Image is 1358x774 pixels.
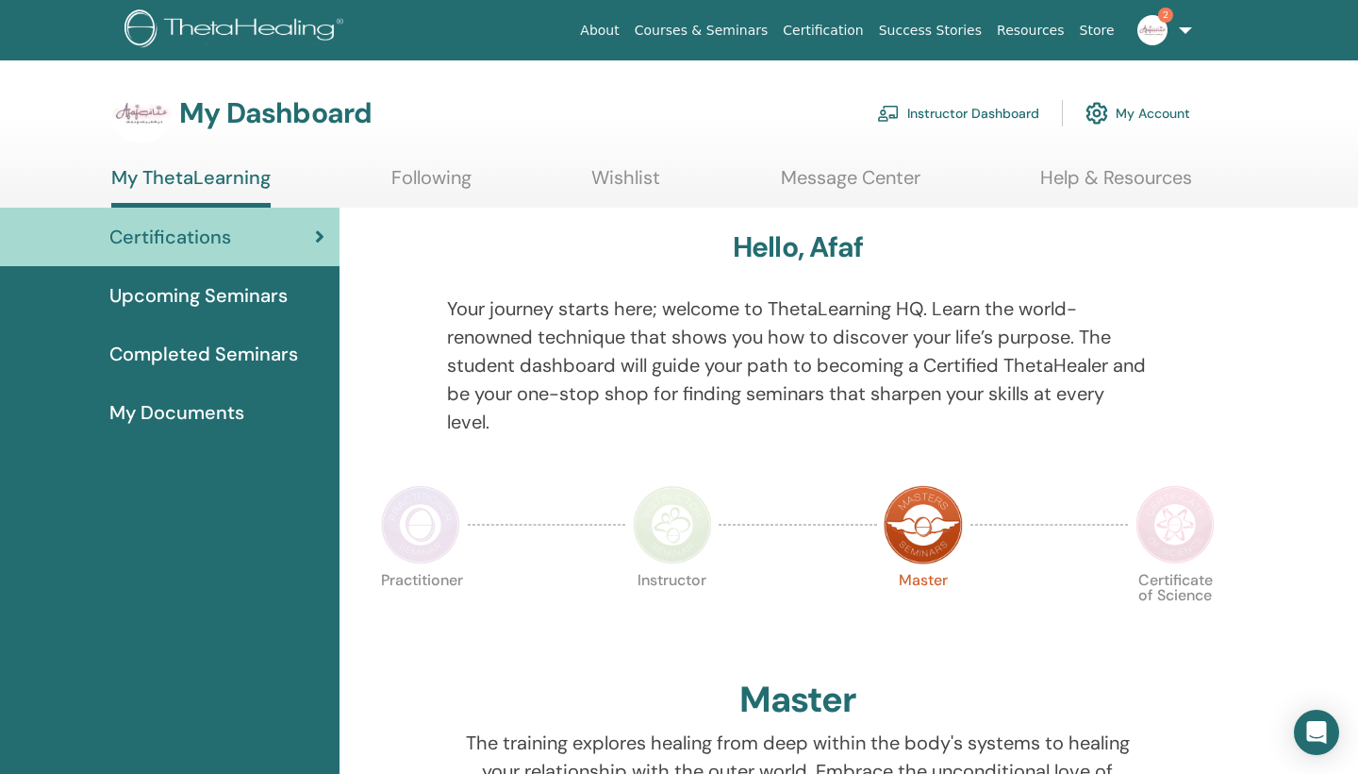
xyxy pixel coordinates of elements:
img: default.jpg [1137,15,1168,45]
a: Help & Resources [1040,166,1192,203]
span: Completed Seminars [109,340,298,368]
a: Message Center [781,166,920,203]
a: Instructor Dashboard [877,93,1039,134]
h2: Master [739,679,856,722]
span: Upcoming Seminars [109,281,288,310]
a: Courses & Seminars [627,13,776,48]
a: About [572,13,626,48]
img: Master [884,485,963,564]
a: Certification [775,13,870,48]
span: My Documents [109,398,244,427]
a: Wishlist [591,166,660,203]
p: Practitioner [381,573,460,652]
h3: My Dashboard [179,96,372,130]
p: Your journey starts here; welcome to ThetaLearning HQ. Learn the world-renowned technique that sh... [447,294,1150,436]
p: Master [884,573,963,652]
a: My Account [1085,93,1190,134]
h3: Hello, Afaf [733,230,863,264]
span: 2 [1158,8,1173,23]
p: Certificate of Science [1135,573,1215,652]
p: Instructor [633,573,712,652]
a: Following [391,166,472,203]
img: default.jpg [111,83,172,143]
img: Practitioner [381,485,460,564]
span: Certifications [109,223,231,251]
img: logo.png [124,9,350,52]
a: My ThetaLearning [111,166,271,208]
a: Resources [989,13,1072,48]
img: Certificate of Science [1135,485,1215,564]
div: Open Intercom Messenger [1294,710,1339,755]
a: Success Stories [871,13,989,48]
img: cog.svg [1085,97,1108,129]
a: Store [1072,13,1122,48]
img: chalkboard-teacher.svg [877,105,900,122]
img: Instructor [633,485,712,564]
